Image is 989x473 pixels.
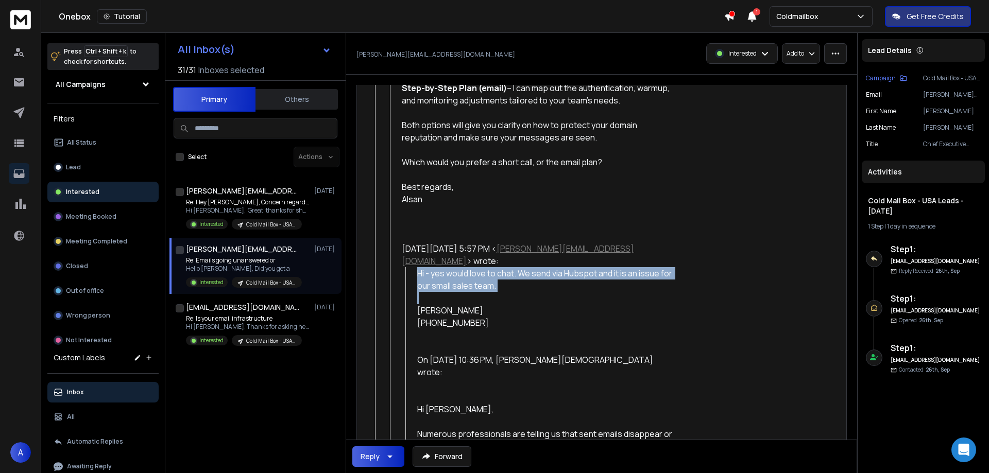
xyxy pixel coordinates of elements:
[66,213,116,221] p: Meeting Booked
[47,382,159,402] button: Inbox
[178,44,235,55] h1: All Inbox(s)
[178,64,196,76] span: 31 / 31
[899,267,960,275] p: Reply Received
[246,221,296,229] p: Cold Mail Box - USA Leads - [DATE]
[64,46,137,67] p: Press to check for shortcuts.
[907,11,964,22] p: Get Free Credits
[198,64,264,76] h3: Inboxes selected
[891,356,981,364] h6: [EMAIL_ADDRESS][DOMAIN_NAME]
[417,354,673,391] blockquote: On [DATE] 10:36 PM, [PERSON_NAME][DEMOGRAPHIC_DATA] wrote:
[402,181,672,205] div: Best regards, Alsan
[891,292,981,305] h6: Step 1 :
[891,307,981,314] h6: [EMAIL_ADDRESS][DOMAIN_NAME]
[66,163,81,171] p: Lead
[47,74,159,95] button: All Campaigns
[67,462,112,470] p: Awaiting Reply
[728,49,757,58] p: Interested
[361,451,380,462] div: Reply
[923,74,981,82] p: Cold Mail Box - USA Leads - [DATE]
[47,407,159,427] button: All
[885,6,971,27] button: Get Free Credits
[67,437,123,446] p: Automatic Replies
[899,366,950,374] p: Contacted
[47,231,159,252] button: Meeting Completed
[868,222,883,231] span: 1 Step
[10,442,31,463] button: A
[169,39,339,60] button: All Inbox(s)
[66,237,127,246] p: Meeting Completed
[47,256,159,276] button: Closed
[899,317,943,324] p: Opened
[66,311,110,320] p: Wrong person
[753,8,760,15] span: 1
[59,9,724,24] div: Onebox
[923,124,981,132] p: [PERSON_NAME]
[776,11,823,22] p: Coldmailbox
[67,413,75,421] p: All
[47,157,159,178] button: Lead
[935,267,960,274] span: 26th, Sep
[173,87,255,112] button: Primary
[47,330,159,351] button: Not Interested
[255,88,338,111] button: Others
[413,446,471,467] button: Forward
[67,138,96,147] p: All Status
[66,336,112,344] p: Not Interested
[866,74,896,82] p: Campaign
[891,342,981,354] h6: Step 1 :
[868,196,979,216] h1: Cold Mail Box - USA Leads - [DATE]
[66,262,88,270] p: Closed
[199,337,224,344] p: Interested
[923,91,981,99] p: [PERSON_NAME][EMAIL_ADDRESS][DOMAIN_NAME]
[54,353,105,363] h3: Custom Labels
[919,317,943,324] span: 26th, Sep
[47,112,159,126] h3: Filters
[246,337,296,345] p: Cold Mail Box - USA Leads - [DATE]
[66,188,99,196] p: Interested
[186,302,299,312] h1: [EMAIL_ADDRESS][DOMAIN_NAME]
[186,314,310,323] p: Re: Is your email infrastructure
[951,437,976,462] div: Open Intercom Messenger
[891,257,981,265] h6: [EMAIL_ADDRESS][DOMAIN_NAME]
[186,256,302,265] p: Re: Emails going unanswered or
[891,243,981,255] h6: Step 1 :
[56,79,106,90] h1: All Campaigns
[186,323,310,331] p: Hi [PERSON_NAME], Thanks for asking here’s
[866,91,882,99] p: Email
[47,281,159,301] button: Out of office
[352,446,404,467] button: Reply
[199,220,224,228] p: Interested
[868,45,912,56] p: Lead Details
[186,244,299,254] h1: [PERSON_NAME][EMAIL_ADDRESS][DOMAIN_NAME]
[186,265,302,273] p: Hello [PERSON_NAME], Did you get a
[417,317,673,329] div: [PHONE_NUMBER]
[868,222,979,231] div: |
[402,82,672,107] div: – I can map out the authentication, warmup, and monitoring adjustments tailored to your team’s ne...
[866,140,878,148] p: title
[199,278,224,286] p: Interested
[402,242,672,267] div: [DATE][DATE] 5:57 PM < > wrote:
[923,107,981,115] p: [PERSON_NAME]
[314,303,337,311] p: [DATE]
[402,243,634,267] a: [PERSON_NAME][EMAIL_ADDRESS][DOMAIN_NAME]
[866,124,896,132] p: Last Name
[47,206,159,227] button: Meeting Booked
[862,161,985,183] div: Activities
[186,206,310,215] p: Hi [PERSON_NAME], Great! thanks for sharing
[417,403,673,415] div: Hi [PERSON_NAME],
[402,119,672,144] div: Both options will give you clarity on how to protect your domain reputation and make sure your me...
[188,153,207,161] label: Select
[84,45,128,57] span: Ctrl + Shift + k
[246,279,296,287] p: Cold Mail Box - USA Leads - [DATE]
[887,222,935,231] span: 1 day in sequence
[186,198,310,206] p: Re: Hey [PERSON_NAME], Concern regarding
[923,140,981,148] p: Chief Executive Officer
[47,132,159,153] button: All Status
[866,107,896,115] p: First Name
[47,305,159,326] button: Wrong person
[417,304,673,341] div: [PERSON_NAME]
[67,388,84,396] p: Inbox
